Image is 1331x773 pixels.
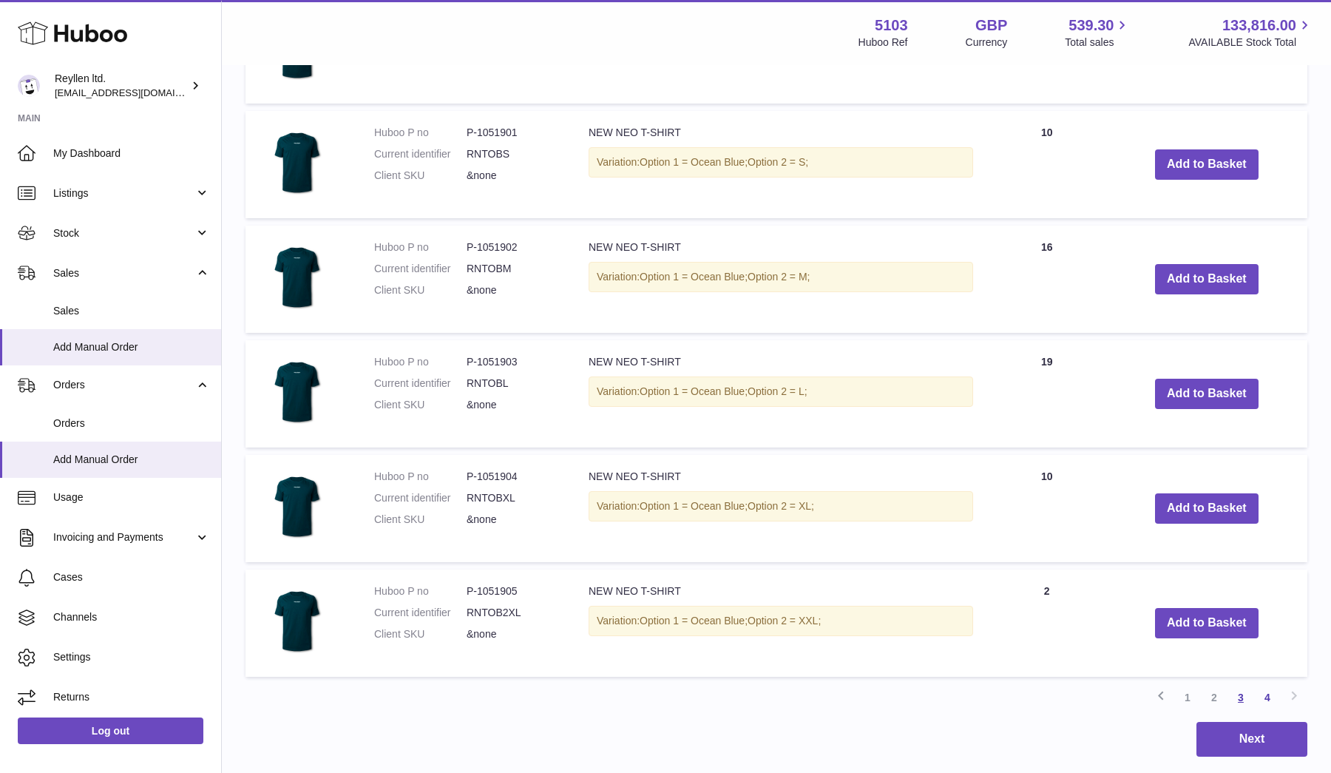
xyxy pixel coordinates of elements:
span: Invoicing and Payments [53,530,194,544]
td: NEW NEO T-SHIRT [574,570,988,677]
span: Option 1 = Ocean Blue; [640,615,748,627]
div: Variation: [589,377,973,407]
span: Option 2 = XXL; [748,615,821,627]
dd: P-1051904 [467,470,559,484]
span: Stock [53,226,194,240]
td: 10 [988,111,1106,218]
span: Option 2 = M; [748,271,810,283]
div: Variation: [589,262,973,292]
span: Add Manual Order [53,340,210,354]
dd: RNTOB2XL [467,606,559,620]
span: 133,816.00 [1222,16,1296,36]
dd: P-1051902 [467,240,559,254]
td: NEW NEO T-SHIRT [574,226,988,333]
dt: Client SKU [374,169,467,183]
span: Usage [53,490,210,504]
dd: &none [467,283,559,297]
span: Option 1 = Ocean Blue; [640,385,748,397]
strong: 5103 [875,16,908,36]
dd: &none [467,513,559,527]
a: 1 [1174,684,1201,711]
span: [EMAIL_ADDRESS][DOMAIN_NAME] [55,87,217,98]
dt: Current identifier [374,606,467,620]
button: Add to Basket [1155,149,1259,180]
td: NEW NEO T-SHIRT [574,455,988,562]
span: Sales [53,304,210,318]
span: AVAILABLE Stock Total [1188,36,1313,50]
dt: Current identifier [374,147,467,161]
dd: &none [467,398,559,412]
a: 4 [1254,684,1281,711]
img: NEW NEO T-SHIRT [260,470,334,544]
span: Option 2 = L; [748,385,807,397]
span: 539.30 [1068,16,1114,36]
dd: &none [467,627,559,641]
span: Option 2 = XL; [748,500,814,512]
dt: Huboo P no [374,470,467,484]
span: My Dashboard [53,146,210,161]
img: reyllen@reyllen.com [18,75,40,97]
button: Add to Basket [1155,608,1259,638]
strong: GBP [975,16,1007,36]
button: Add to Basket [1155,379,1259,409]
dt: Client SKU [374,398,467,412]
img: NEW NEO T-SHIRT [260,126,334,200]
dd: &none [467,169,559,183]
dd: RNTOBS [467,147,559,161]
div: Currency [966,36,1008,50]
td: 10 [988,455,1106,562]
span: Option 1 = Ocean Blue; [640,271,748,283]
div: Variation: [589,491,973,521]
span: Total sales [1065,36,1131,50]
a: 539.30 Total sales [1065,16,1131,50]
a: Log out [18,718,203,744]
td: 19 [988,340,1106,448]
div: Variation: [589,606,973,636]
dd: P-1051901 [467,126,559,140]
span: Channels [53,610,210,624]
span: Option 1 = Ocean Blue; [640,500,748,512]
dd: RNTOBM [467,262,559,276]
dd: P-1051903 [467,355,559,369]
dt: Huboo P no [374,240,467,254]
span: Add Manual Order [53,453,210,467]
dt: Huboo P no [374,355,467,369]
dt: Client SKU [374,513,467,527]
button: Next [1196,722,1307,757]
span: Orders [53,378,194,392]
dt: Huboo P no [374,126,467,140]
div: Variation: [589,147,973,178]
button: Add to Basket [1155,493,1259,524]
img: NEW NEO T-SHIRT [260,240,334,314]
span: Cases [53,570,210,584]
button: Add to Basket [1155,264,1259,294]
span: Orders [53,416,210,431]
div: Reyllen ltd. [55,72,188,100]
dt: Huboo P no [374,584,467,598]
dd: RNTOBXL [467,491,559,505]
span: Sales [53,266,194,280]
img: NEW NEO T-SHIRT [260,355,334,429]
td: 16 [988,226,1106,333]
dt: Current identifier [374,262,467,276]
span: Option 1 = Ocean Blue; [640,156,748,168]
img: NEW NEO T-SHIRT [260,584,334,658]
span: Option 2 = S; [748,156,808,168]
dd: P-1051905 [467,584,559,598]
span: Returns [53,690,210,704]
div: Huboo Ref [858,36,908,50]
td: 2 [988,570,1106,677]
dt: Current identifier [374,491,467,505]
span: Settings [53,650,210,664]
dt: Client SKU [374,283,467,297]
span: Listings [53,186,194,200]
td: NEW NEO T-SHIRT [574,111,988,218]
a: 2 [1201,684,1227,711]
a: 3 [1227,684,1254,711]
dd: RNTOBL [467,377,559,391]
dt: Client SKU [374,627,467,641]
td: NEW NEO T-SHIRT [574,340,988,448]
dt: Current identifier [374,377,467,391]
a: 133,816.00 AVAILABLE Stock Total [1188,16,1313,50]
